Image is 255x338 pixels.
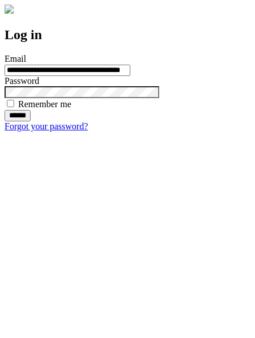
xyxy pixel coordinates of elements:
label: Password [5,76,39,86]
label: Remember me [18,99,71,109]
label: Email [5,54,26,64]
img: logo-4e3dc11c47720685a147b03b5a06dd966a58ff35d612b21f08c02c0306f2b779.png [5,5,14,14]
a: Forgot your password? [5,121,88,131]
h2: Log in [5,27,250,43]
